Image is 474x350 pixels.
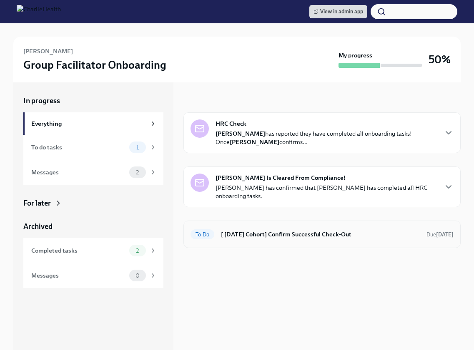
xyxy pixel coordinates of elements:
[216,184,437,200] p: [PERSON_NAME] has confirmed that [PERSON_NAME] has completed all HRC onboarding tasks.
[31,246,126,255] div: Completed tasks
[23,96,163,106] a: In progress
[31,271,126,280] div: Messages
[230,138,279,146] strong: [PERSON_NAME]
[131,144,144,151] span: 1
[23,160,163,185] a: Messages2
[23,263,163,288] a: Messages0
[31,168,126,177] div: Messages
[216,130,265,137] strong: [PERSON_NAME]
[309,5,367,18] a: View in admin app
[23,135,163,160] a: To do tasks1
[31,143,126,152] div: To do tasks
[436,231,454,238] strong: [DATE]
[426,231,454,238] span: Due
[426,231,454,238] span: August 30th, 2025 09:00
[23,198,163,208] a: For later
[313,7,363,16] span: View in admin app
[23,47,73,56] h6: [PERSON_NAME]
[23,57,166,72] h3: Group Facilitator Onboarding
[23,238,163,263] a: Completed tasks2
[429,52,451,67] h3: 50%
[131,248,144,254] span: 2
[23,221,163,231] a: Archived
[221,230,420,239] h6: [ [DATE] Cohort] Confirm Successful Check-Out
[216,174,346,182] strong: [PERSON_NAME] Is Cleared From Compliance!
[191,228,454,241] a: To Do[ [DATE] Cohort] Confirm Successful Check-OutDue[DATE]
[23,198,51,208] div: For later
[31,119,146,128] div: Everything
[339,51,372,60] strong: My progress
[183,96,220,106] div: In progress
[191,231,214,238] span: To Do
[130,273,145,279] span: 0
[17,5,61,18] img: CharlieHealth
[23,112,163,135] a: Everything
[216,119,246,128] strong: HRC Check
[216,129,437,146] p: has reported they have completed all onboarding tasks! Once confirms...
[131,169,144,176] span: 2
